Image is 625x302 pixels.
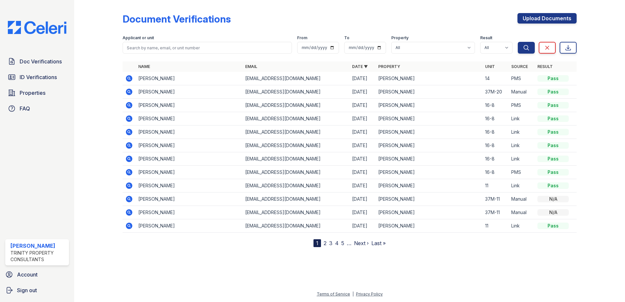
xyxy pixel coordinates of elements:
[537,142,569,149] div: Pass
[20,105,30,112] span: FAQ
[354,240,369,246] a: Next ›
[376,139,482,152] td: [PERSON_NAME]
[482,126,509,139] td: 16-8
[482,166,509,179] td: 16-8
[3,284,72,297] a: Sign out
[537,64,553,69] a: Result
[136,193,243,206] td: [PERSON_NAME]
[136,126,243,139] td: [PERSON_NAME]
[349,219,376,233] td: [DATE]
[243,193,349,206] td: [EMAIL_ADDRESS][DOMAIN_NAME]
[376,219,482,233] td: [PERSON_NAME]
[329,240,332,246] a: 3
[480,35,492,41] label: Result
[243,152,349,166] td: [EMAIL_ADDRESS][DOMAIN_NAME]
[509,99,535,112] td: PMS
[324,240,327,246] a: 2
[243,99,349,112] td: [EMAIL_ADDRESS][DOMAIN_NAME]
[537,75,569,82] div: Pass
[313,239,321,247] div: 1
[482,193,509,206] td: 37M-11
[136,219,243,233] td: [PERSON_NAME]
[349,179,376,193] td: [DATE]
[17,271,38,278] span: Account
[136,112,243,126] td: [PERSON_NAME]
[17,286,37,294] span: Sign out
[509,85,535,99] td: Manual
[537,129,569,135] div: Pass
[136,139,243,152] td: [PERSON_NAME]
[349,112,376,126] td: [DATE]
[3,268,72,281] a: Account
[5,102,69,115] a: FAQ
[376,72,482,85] td: [PERSON_NAME]
[20,58,62,65] span: Doc Verifications
[509,152,535,166] td: Link
[243,179,349,193] td: [EMAIL_ADDRESS][DOMAIN_NAME]
[123,35,154,41] label: Applicant or unit
[20,89,45,97] span: Properties
[356,292,383,296] a: Privacy Policy
[136,85,243,99] td: [PERSON_NAME]
[138,64,150,69] a: Name
[509,193,535,206] td: Manual
[509,126,535,139] td: Link
[537,169,569,176] div: Pass
[378,64,400,69] a: Property
[136,99,243,112] td: [PERSON_NAME]
[20,73,57,81] span: ID Verifications
[537,182,569,189] div: Pass
[243,206,349,219] td: [EMAIL_ADDRESS][DOMAIN_NAME]
[509,166,535,179] td: PMS
[349,72,376,85] td: [DATE]
[5,86,69,99] a: Properties
[349,139,376,152] td: [DATE]
[349,85,376,99] td: [DATE]
[136,206,243,219] td: [PERSON_NAME]
[341,240,344,246] a: 5
[344,35,349,41] label: To
[376,193,482,206] td: [PERSON_NAME]
[537,102,569,109] div: Pass
[123,13,231,25] div: Document Verifications
[509,72,535,85] td: PMS
[376,85,482,99] td: [PERSON_NAME]
[509,206,535,219] td: Manual
[243,166,349,179] td: [EMAIL_ADDRESS][DOMAIN_NAME]
[509,112,535,126] td: Link
[349,193,376,206] td: [DATE]
[482,179,509,193] td: 11
[376,126,482,139] td: [PERSON_NAME]
[517,13,577,24] a: Upload Documents
[349,166,376,179] td: [DATE]
[485,64,495,69] a: Unit
[376,112,482,126] td: [PERSON_NAME]
[349,152,376,166] td: [DATE]
[349,126,376,139] td: [DATE]
[511,64,528,69] a: Source
[243,139,349,152] td: [EMAIL_ADDRESS][DOMAIN_NAME]
[537,115,569,122] div: Pass
[482,72,509,85] td: 14
[123,42,292,54] input: Search by name, email, or unit number
[482,206,509,219] td: 37M-11
[482,139,509,152] td: 16-8
[376,206,482,219] td: [PERSON_NAME]
[5,55,69,68] a: Doc Verifications
[482,219,509,233] td: 11
[376,166,482,179] td: [PERSON_NAME]
[136,152,243,166] td: [PERSON_NAME]
[376,99,482,112] td: [PERSON_NAME]
[537,156,569,162] div: Pass
[136,166,243,179] td: [PERSON_NAME]
[482,112,509,126] td: 16-8
[482,99,509,112] td: 16-8
[376,179,482,193] td: [PERSON_NAME]
[537,209,569,216] div: N/A
[3,21,72,34] img: CE_Logo_Blue-a8612792a0a2168367f1c8372b55b34899dd931a85d93a1a3d3e32e68fde9ad4.png
[317,292,350,296] a: Terms of Service
[352,292,354,296] div: |
[352,64,368,69] a: Date ▼
[349,99,376,112] td: [DATE]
